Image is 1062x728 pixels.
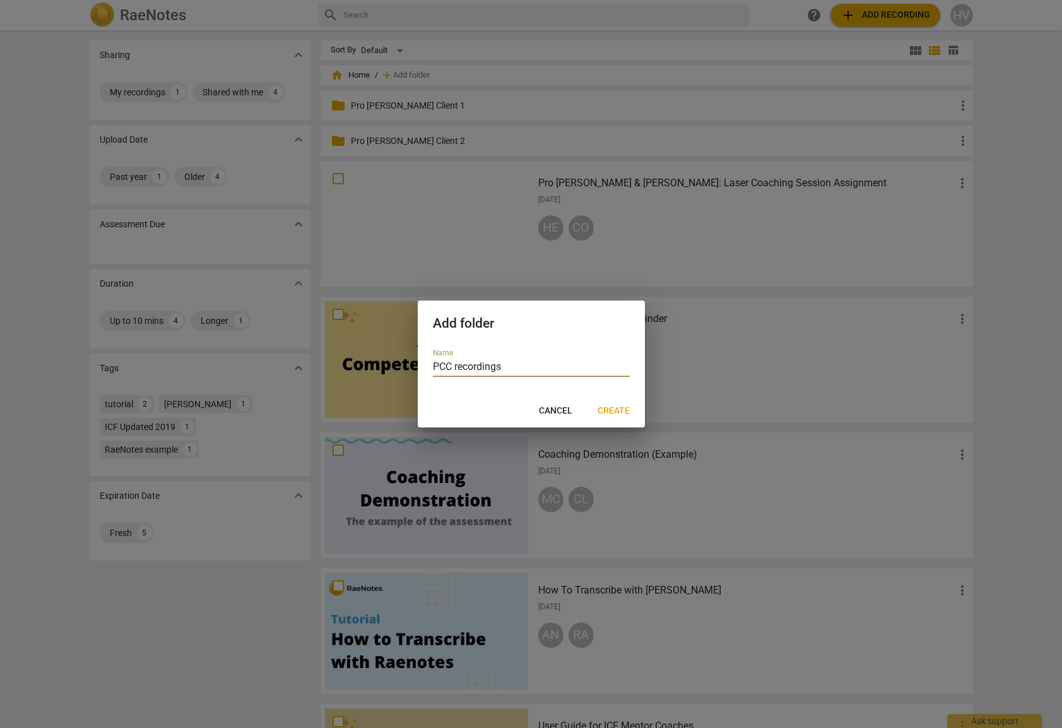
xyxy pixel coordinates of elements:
span: Create [598,405,630,417]
button: Cancel [529,400,582,422]
span: Cancel [539,405,572,417]
label: Name [433,350,453,357]
button: Create [587,400,640,422]
h2: Add folder [433,316,630,331]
